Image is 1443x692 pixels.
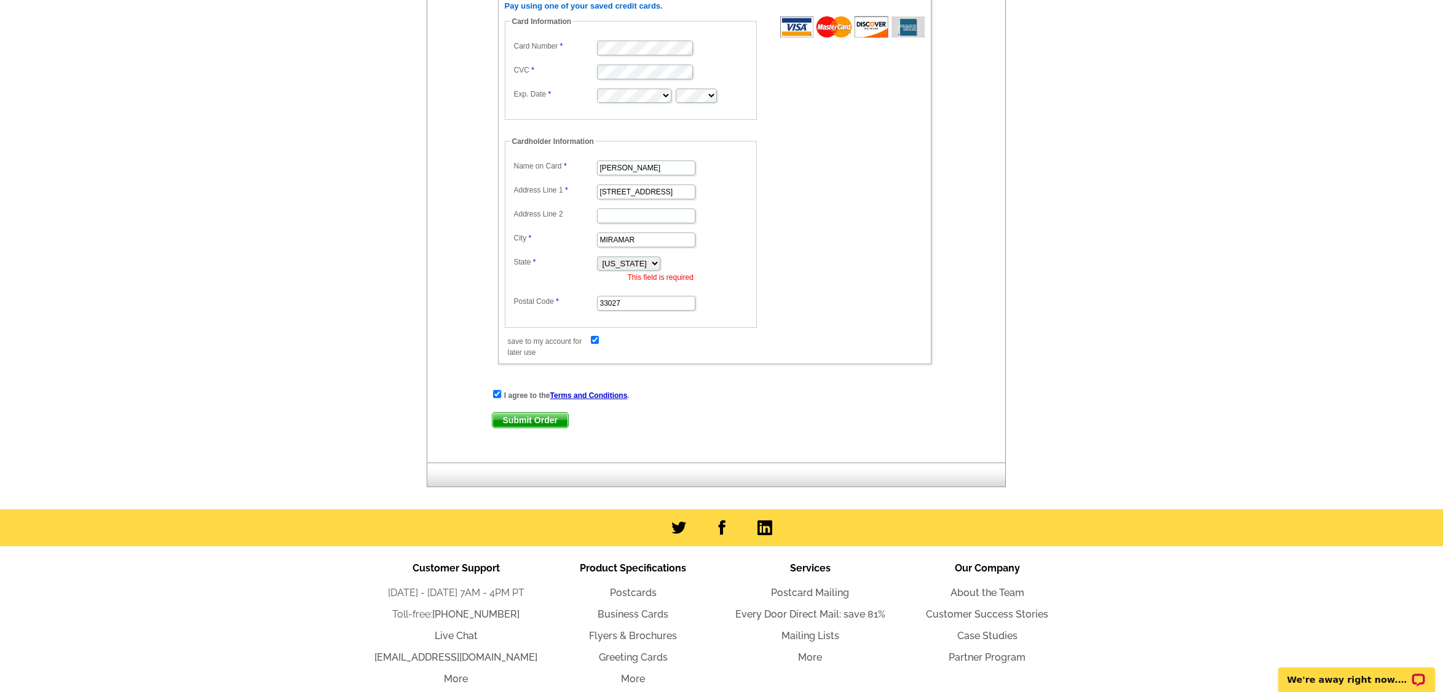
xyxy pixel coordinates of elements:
a: Partner Program [949,651,1026,663]
li: Toll-free: [368,607,545,622]
a: Greeting Cards [599,651,668,663]
a: [PHONE_NUMBER] [432,608,520,620]
a: Mailing Lists [781,630,839,642]
legend: Card Information [511,16,573,27]
a: More [798,651,822,663]
strong: I agree to the . [504,391,630,400]
span: Services [790,562,831,574]
a: Postcards [610,587,657,599]
iframe: LiveChat chat widget [1270,653,1443,692]
a: More [444,673,468,685]
a: Live Chat [435,630,478,642]
label: State [514,257,596,268]
h6: Pay using one of your saved credit cards. [505,1,925,11]
label: Exp. Date [514,89,596,100]
a: Customer Success Stories [926,608,1048,620]
label: CVC [514,65,596,76]
li: [DATE] - [DATE] 7AM - 4PM PT [368,586,545,600]
a: Postcard Mailing [771,587,849,599]
label: Address Line 2 [514,209,596,220]
span: Customer Support [413,562,500,574]
legend: Cardholder Information [511,136,595,147]
label: Address Line 1 [514,185,596,196]
label: save to my account for later use [508,336,590,358]
label: City [514,233,596,244]
label: Postal Code [514,296,596,307]
a: Case Studies [957,630,1018,642]
a: More [621,673,645,685]
img: acceptedCards.gif [780,16,925,38]
li: This field is required [628,272,751,283]
span: Product Specifications [580,562,686,574]
a: Business Cards [598,608,668,620]
span: Submit Order [492,413,568,428]
a: [EMAIL_ADDRESS][DOMAIN_NAME] [374,651,537,663]
a: Every Door Direct Mail: save 81% [735,608,885,620]
span: Our Company [955,562,1020,574]
label: Card Number [514,41,596,52]
a: About the Team [951,587,1024,599]
label: Name on Card [514,161,596,172]
a: Terms and Conditions [550,391,628,400]
a: Flyers & Brochures [589,630,677,642]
